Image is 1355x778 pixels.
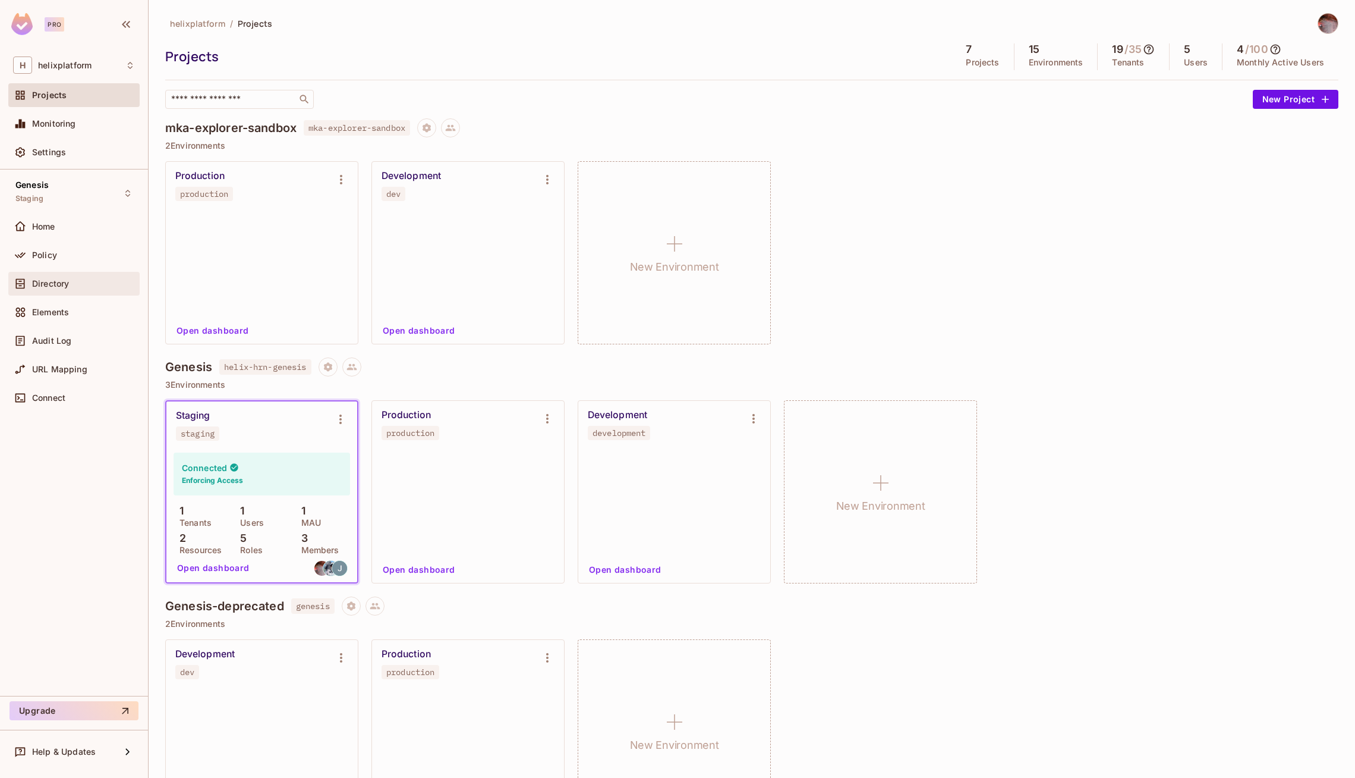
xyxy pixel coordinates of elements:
div: Development [588,409,647,421]
span: genesis [291,598,335,614]
span: helix-hrn-genesis [219,359,311,375]
button: Open dashboard [584,560,666,579]
div: Production [175,170,225,182]
h5: / 100 [1245,43,1268,55]
span: Settings [32,148,66,157]
p: MAU [295,518,321,528]
p: 1 [174,505,184,517]
span: URL Mapping [32,365,87,374]
button: Environment settings [742,407,765,431]
h5: 19 [1112,43,1123,55]
p: Users [1184,58,1208,67]
div: production [386,667,434,677]
h5: 7 [966,43,972,55]
img: john.corrales@helix.com [332,561,347,576]
p: 2 Environments [165,141,1338,150]
h5: 15 [1029,43,1039,55]
span: Elements [32,308,69,317]
p: 3 Environments [165,380,1338,390]
div: dev [386,189,401,199]
div: development [593,428,645,438]
span: Help & Updates [32,747,96,757]
button: Environment settings [329,168,353,192]
h5: 4 [1237,43,1244,55]
span: Staging [15,194,43,203]
img: michael.amato@helix.com [323,561,338,576]
h1: New Environment [630,258,719,276]
div: Staging [176,410,210,422]
li: / [230,18,233,29]
span: Projects [238,18,272,29]
span: Project settings [319,363,338,375]
h4: mka-explorer-sandbox [165,121,297,135]
span: helixplatform [170,18,225,29]
button: New Project [1253,90,1338,109]
span: Projects [32,90,67,100]
span: Project settings [417,124,436,136]
button: Environment settings [535,407,559,431]
p: Projects [966,58,999,67]
h4: Connected [182,462,227,473]
div: dev [180,667,194,677]
span: mka-explorer-sandbox [304,120,410,136]
p: Users [234,518,264,528]
h1: New Environment [836,497,925,515]
p: 5 [234,532,247,544]
p: Tenants [174,518,212,528]
p: 3 [295,532,308,544]
div: production [180,189,228,199]
div: staging [181,429,215,438]
span: Project settings [342,603,361,614]
p: Members [295,545,339,555]
span: Home [32,222,55,231]
img: David Earl [1318,14,1338,33]
p: 1 [295,505,305,517]
h5: 5 [1184,43,1190,55]
button: Environment settings [535,646,559,670]
p: 2 [174,532,186,544]
span: Monitoring [32,119,76,128]
p: Environments [1029,58,1083,67]
h4: Genesis-deprecated [165,599,284,613]
button: Open dashboard [378,321,460,340]
button: Open dashboard [172,559,254,578]
div: Pro [45,17,64,32]
h6: Enforcing Access [182,475,243,486]
button: Environment settings [329,646,353,670]
div: Production [382,409,431,421]
div: production [386,428,434,438]
span: Audit Log [32,336,71,346]
span: Workspace: helixplatform [38,61,92,70]
h4: Genesis [165,360,212,374]
span: Genesis [15,180,49,190]
h5: / 35 [1124,43,1142,55]
p: Roles [234,545,263,555]
h1: New Environment [630,736,719,754]
p: 2 Environments [165,619,1338,629]
div: Production [382,648,431,660]
span: Connect [32,393,65,403]
div: Projects [165,48,946,65]
div: Development [175,648,235,660]
p: 1 [234,505,244,517]
p: Resources [174,545,222,555]
button: Environment settings [535,168,559,192]
span: Directory [32,279,69,288]
button: Upgrade [10,701,138,720]
div: Development [382,170,441,182]
span: Policy [32,250,57,260]
button: Open dashboard [378,560,460,579]
button: Environment settings [329,407,352,431]
button: Open dashboard [172,321,254,340]
p: Tenants [1112,58,1144,67]
img: david.earl@helix.com [314,561,329,576]
p: Monthly Active Users [1237,58,1324,67]
img: SReyMgAAAABJRU5ErkJggg== [11,13,33,35]
span: H [13,57,32,74]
